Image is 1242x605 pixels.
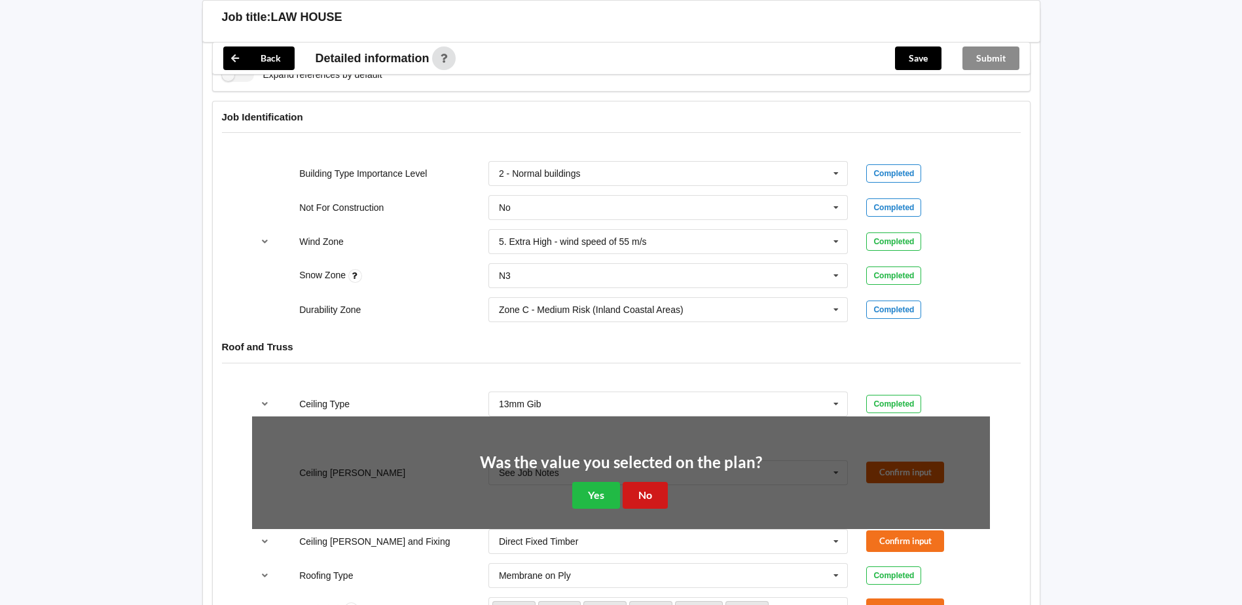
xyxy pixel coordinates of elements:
[623,482,668,509] button: No
[252,392,278,416] button: reference-toggle
[499,271,511,280] div: N3
[316,52,429,64] span: Detailed information
[499,169,581,178] div: 2 - Normal buildings
[866,566,921,585] div: Completed
[223,46,295,70] button: Back
[271,10,342,25] h3: LAW HOUSE
[299,202,384,213] label: Not For Construction
[299,304,361,315] label: Durability Zone
[222,340,1021,353] h4: Roof and Truss
[866,232,921,251] div: Completed
[866,395,921,413] div: Completed
[222,10,271,25] h3: Job title:
[252,530,278,553] button: reference-toggle
[222,111,1021,123] h4: Job Identification
[480,452,762,473] h2: Was the value you selected on the plan?
[866,266,921,285] div: Completed
[499,537,578,546] div: Direct Fixed Timber
[252,564,278,587] button: reference-toggle
[299,270,348,280] label: Snow Zone
[499,237,647,246] div: 5. Extra High - wind speed of 55 m/s
[299,536,450,547] label: Ceiling [PERSON_NAME] and Fixing
[299,399,350,409] label: Ceiling Type
[499,399,541,409] div: 13mm Gib
[222,68,382,82] label: Expand references by default
[499,203,511,212] div: No
[866,530,944,552] button: Confirm input
[572,482,620,509] button: Yes
[866,198,921,217] div: Completed
[866,164,921,183] div: Completed
[499,571,571,580] div: Membrane on Ply
[895,46,941,70] button: Save
[866,301,921,319] div: Completed
[499,305,684,314] div: Zone C - Medium Risk (Inland Coastal Areas)
[299,168,427,179] label: Building Type Importance Level
[299,570,353,581] label: Roofing Type
[299,236,344,247] label: Wind Zone
[252,230,278,253] button: reference-toggle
